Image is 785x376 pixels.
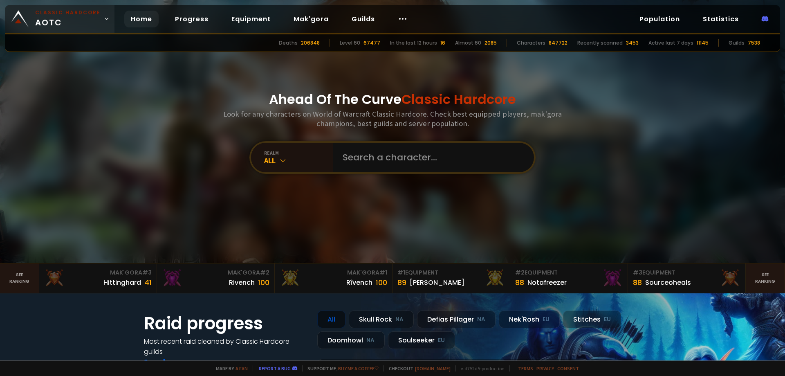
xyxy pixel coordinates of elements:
[142,268,152,277] span: # 3
[144,277,152,288] div: 41
[5,5,114,33] a: Classic HardcoreAOTC
[144,357,197,367] a: See all progress
[397,277,406,288] div: 89
[633,268,740,277] div: Equipment
[35,9,101,16] small: Classic Hardcore
[515,268,623,277] div: Equipment
[515,268,525,277] span: # 2
[144,311,307,336] h1: Raid progress
[697,39,709,47] div: 11145
[518,365,533,371] a: Terms
[388,331,455,349] div: Soulseeker
[229,277,255,288] div: Rivench
[628,263,746,293] a: #3Equipment88Sourceoheals
[455,365,505,371] span: v. d752d5 - production
[301,39,320,47] div: 206848
[499,311,560,328] div: Nek'Rosh
[260,268,269,277] span: # 2
[220,109,565,128] h3: Look for any characters on World of Warcraft Classic Hardcore. Check best equipped players, mak'g...
[477,315,485,324] small: NA
[549,39,567,47] div: 847722
[557,365,579,371] a: Consent
[543,315,549,324] small: EU
[563,311,621,328] div: Stitches
[438,336,445,344] small: EU
[648,39,693,47] div: Active last 7 days
[211,365,248,371] span: Made by
[410,277,464,288] div: [PERSON_NAME]
[269,90,516,109] h1: Ahead Of The Curve
[44,268,152,277] div: Mak'Gora
[415,365,451,371] a: [DOMAIN_NAME]
[633,268,642,277] span: # 3
[157,263,275,293] a: Mak'Gora#2Rivench100
[345,11,381,27] a: Guilds
[264,150,333,156] div: realm
[279,39,298,47] div: Deaths
[633,277,642,288] div: 88
[633,11,686,27] a: Population
[258,277,269,288] div: 100
[401,90,516,108] span: Classic Hardcore
[536,365,554,371] a: Privacy
[645,277,691,288] div: Sourceoheals
[103,277,141,288] div: Hittinghard
[696,11,745,27] a: Statistics
[35,9,101,29] span: AOTC
[349,311,414,328] div: Skull Rock
[280,268,387,277] div: Mak'Gora
[168,11,215,27] a: Progress
[346,277,372,288] div: Rîvench
[259,365,291,371] a: Report a bug
[527,277,567,288] div: Notafreezer
[363,39,380,47] div: 67477
[517,39,545,47] div: Characters
[225,11,277,27] a: Equipment
[510,263,628,293] a: #2Equipment88Notafreezer
[746,263,785,293] a: Seeranking
[338,365,379,371] a: Buy me a coffee
[275,263,392,293] a: Mak'Gora#1Rîvench100
[626,39,639,47] div: 3453
[484,39,497,47] div: 2085
[515,277,524,288] div: 88
[384,365,451,371] span: Checkout
[124,11,159,27] a: Home
[366,336,375,344] small: NA
[397,268,505,277] div: Equipment
[379,268,387,277] span: # 1
[162,268,269,277] div: Mak'Gora
[748,39,760,47] div: 7538
[390,39,437,47] div: In the last 12 hours
[264,156,333,165] div: All
[39,263,157,293] a: Mak'Gora#3Hittinghard41
[392,263,510,293] a: #1Equipment89[PERSON_NAME]
[340,39,360,47] div: Level 60
[604,315,611,324] small: EU
[397,268,405,277] span: # 1
[144,336,307,357] h4: Most recent raid cleaned by Classic Hardcore guilds
[395,315,404,324] small: NA
[376,277,387,288] div: 100
[455,39,481,47] div: Almost 60
[338,143,524,172] input: Search a character...
[302,365,379,371] span: Support me,
[317,331,385,349] div: Doomhowl
[287,11,335,27] a: Mak'gora
[440,39,445,47] div: 16
[577,39,623,47] div: Recently scanned
[729,39,745,47] div: Guilds
[417,311,496,328] div: Defias Pillager
[317,311,345,328] div: All
[235,365,248,371] a: a fan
